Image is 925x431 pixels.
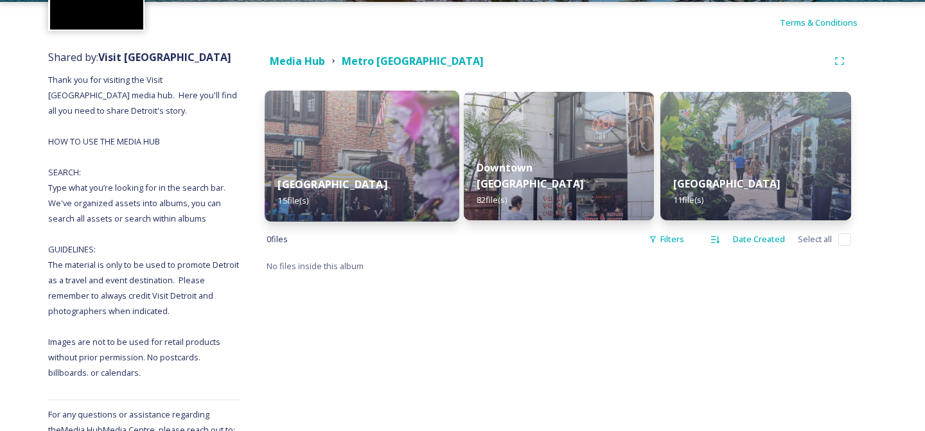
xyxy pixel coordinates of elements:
[277,177,387,191] strong: [GEOGRAPHIC_DATA]
[267,233,288,245] span: 0 file s
[642,227,691,252] div: Filters
[798,233,832,245] span: Select all
[342,54,484,68] strong: Metro [GEOGRAPHIC_DATA]
[660,92,851,220] img: 0fb5f013-fa48-4a22-9bb8-72fa52629d52.jpg
[48,74,241,378] span: Thank you for visiting the Visit [GEOGRAPHIC_DATA] media hub. Here you'll find all you need to sh...
[270,54,325,68] strong: Media Hub
[477,194,507,206] span: 82 file(s)
[673,177,780,191] strong: [GEOGRAPHIC_DATA]
[48,50,231,64] span: Shared by:
[780,15,877,30] a: Terms & Conditions
[277,195,308,206] span: 15 file(s)
[727,227,791,252] div: Date Created
[673,194,703,206] span: 11 file(s)
[267,260,364,272] span: No files inside this album
[477,161,584,191] strong: Downtown [GEOGRAPHIC_DATA]
[98,50,231,64] strong: Visit [GEOGRAPHIC_DATA]
[464,92,655,220] img: Downtown_Ferndale_photo_by_Gerard-and-Belevender-Duration-Unlimited-DMCVB-903.jpg
[265,91,459,222] img: ed8bc74f4d911757f7c234687994339f067341a6ac7c5294ebd27ae0a97ba203.jpg
[780,17,858,28] span: Terms & Conditions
